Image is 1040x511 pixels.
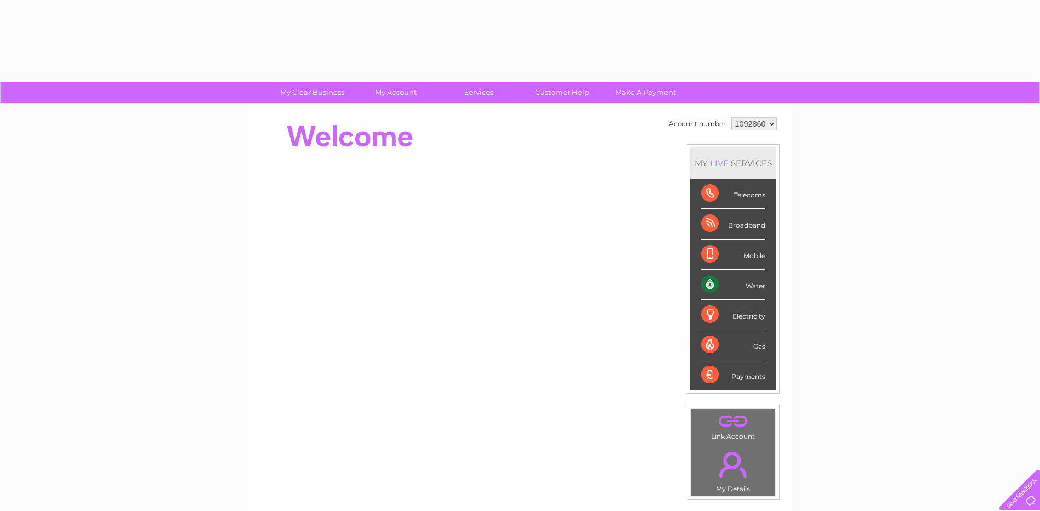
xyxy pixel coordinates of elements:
[701,330,765,360] div: Gas
[701,360,765,390] div: Payments
[690,147,776,179] div: MY SERVICES
[701,179,765,209] div: Telecoms
[600,82,691,103] a: Make A Payment
[701,209,765,239] div: Broadband
[691,442,776,496] td: My Details
[694,445,772,484] a: .
[666,115,729,133] td: Account number
[701,270,765,300] div: Water
[267,82,357,103] a: My Clear Business
[517,82,607,103] a: Customer Help
[708,158,731,168] div: LIVE
[350,82,441,103] a: My Account
[691,408,776,443] td: Link Account
[694,412,772,431] a: .
[701,300,765,330] div: Electricity
[701,240,765,270] div: Mobile
[434,82,524,103] a: Services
